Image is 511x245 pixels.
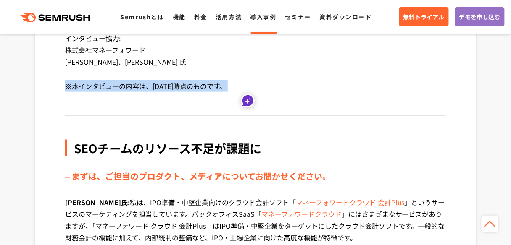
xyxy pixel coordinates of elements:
a: マネーフォワードクラウド 会計Plus [296,198,405,208]
a: デモを申し込む [455,7,505,26]
a: 料金 [194,13,207,21]
div: SEOチームのリソース不足が課題に [65,140,446,156]
a: 機能 [173,13,186,21]
a: マネーフォワードクラウド [261,209,342,219]
a: 資料ダウンロード [319,13,372,21]
a: 無料トライアル [399,7,449,26]
span: [PERSON_NAME]氏: [65,198,130,208]
span: 無料トライアル [403,12,445,21]
a: 活用方法 [216,13,242,21]
span: デモを申し込む [459,12,500,21]
div: まずは、ご担当のプロダクト、メディアについてお聞かせください。 [65,170,446,183]
p: ※本インタビューの内容は、[DATE]時点のものです。 [65,80,446,104]
a: セミナー [285,13,311,21]
a: 導入事例 [250,13,277,21]
p: インタビュー協力: 株式会社マネーフォワード [PERSON_NAME]、[PERSON_NAME] 氏 [65,32,446,80]
a: Semrushとは [120,13,164,21]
